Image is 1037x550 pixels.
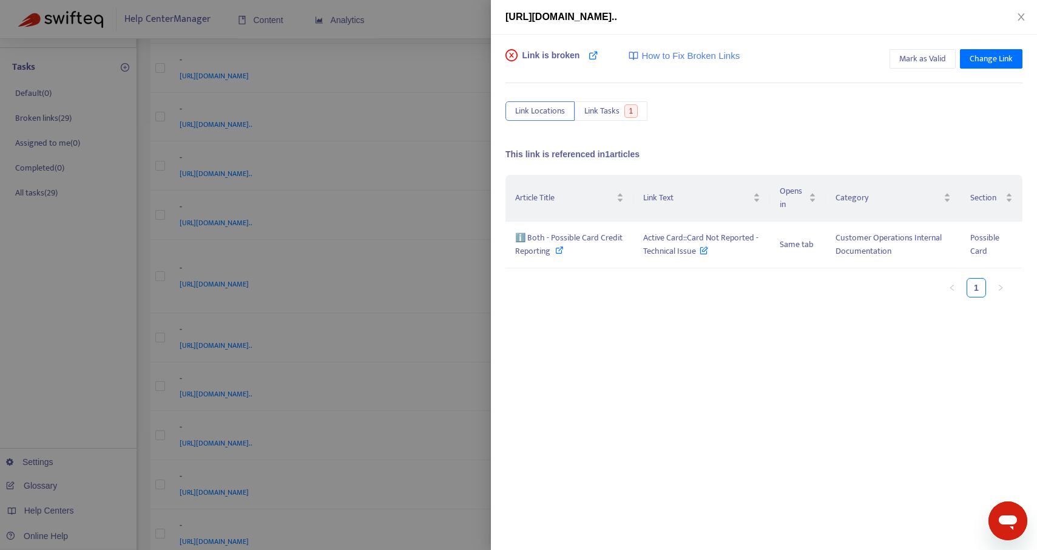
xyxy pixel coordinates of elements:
span: 1 [624,104,638,118]
a: 1 [967,279,985,297]
span: Link is broken [522,49,580,73]
span: Mark as Valid [899,52,946,66]
button: Change Link [960,49,1022,69]
span: Section [970,191,1003,205]
li: Next Page [991,278,1010,297]
span: close-circle [505,49,518,61]
span: left [948,284,956,291]
li: 1 [967,278,986,297]
span: Possible Card [970,231,999,258]
span: Customer Operations Internal Documentation [836,231,942,258]
span: Category [836,191,941,205]
span: This link is referenced in 1 articles [505,149,640,159]
span: close [1016,12,1026,22]
a: How to Fix Broken Links [629,49,740,63]
span: Change Link [970,52,1013,66]
th: Opens in [770,175,826,222]
span: Article Title [515,191,614,205]
span: [URL][DOMAIN_NAME].. [505,12,617,22]
span: Link Locations [515,104,565,118]
span: right [997,284,1004,291]
th: Section [961,175,1022,222]
span: Link Text [643,191,751,205]
li: Previous Page [942,278,962,297]
button: right [991,278,1010,297]
span: How to Fix Broken Links [641,49,740,63]
iframe: Button to launch messaging window [988,501,1027,540]
span: Opens in [780,185,806,211]
span: Active Card::Card Not Reported - Technical Issue [643,231,758,258]
th: Category [826,175,961,222]
img: image-link [629,51,638,61]
th: Link Text [633,175,770,222]
span: ℹ️ Both - Possible Card Credit Reporting [515,231,623,258]
button: Mark as Valid [890,49,956,69]
button: Close [1013,12,1030,23]
span: Link Tasks [584,104,620,118]
button: Link Locations [505,101,575,121]
th: Article Title [505,175,633,222]
button: Link Tasks1 [575,101,647,121]
button: left [942,278,962,297]
span: Same tab [780,237,814,251]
